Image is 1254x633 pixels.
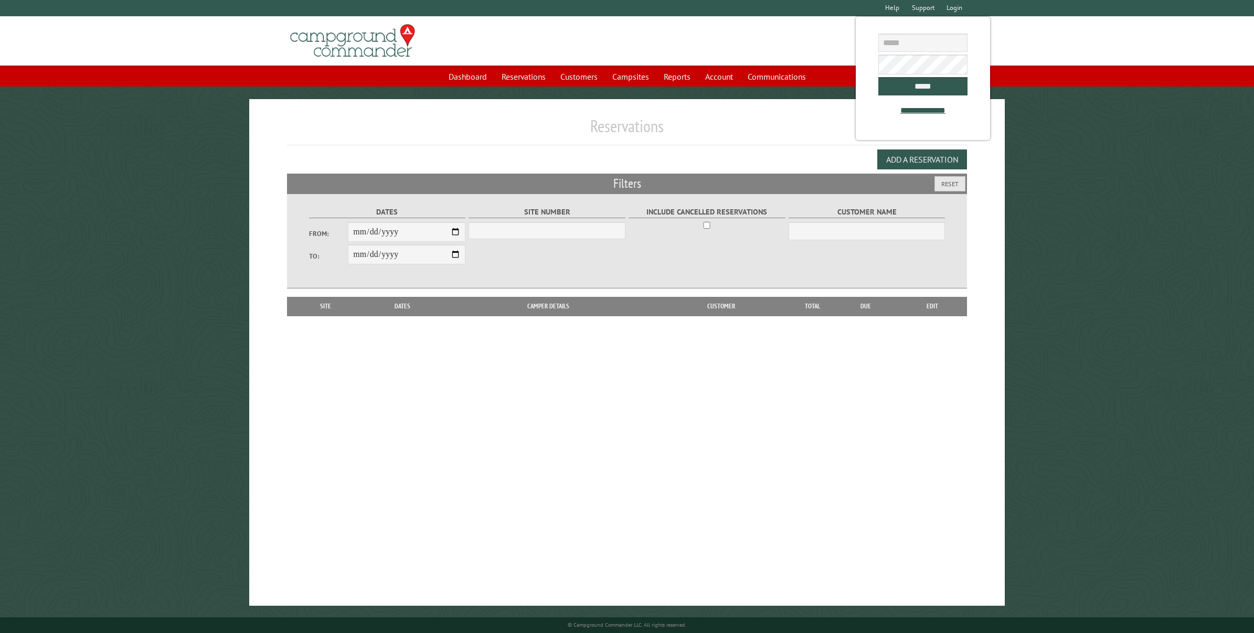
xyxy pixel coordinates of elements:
img: Campground Commander [287,20,418,61]
th: Camper Details [447,297,651,316]
label: Include Cancelled Reservations [629,206,785,218]
a: Campsites [606,67,655,87]
label: To: [309,251,348,261]
button: Add a Reservation [877,149,967,169]
th: Edit [898,297,968,316]
label: From: [309,229,348,239]
th: Dates [359,297,447,316]
a: Communications [741,67,812,87]
small: © Campground Commander LLC. All rights reserved. [568,621,686,628]
a: Reports [657,67,697,87]
h1: Reservations [287,116,968,145]
th: Customer [651,297,792,316]
label: Customer Name [789,206,945,218]
a: Account [699,67,739,87]
a: Customers [554,67,604,87]
label: Dates [309,206,465,218]
th: Total [792,297,834,316]
th: Site [292,297,359,316]
label: Site Number [469,206,625,218]
a: Dashboard [442,67,493,87]
th: Due [834,297,898,316]
a: Reservations [495,67,552,87]
h2: Filters [287,174,968,194]
button: Reset [934,176,965,191]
